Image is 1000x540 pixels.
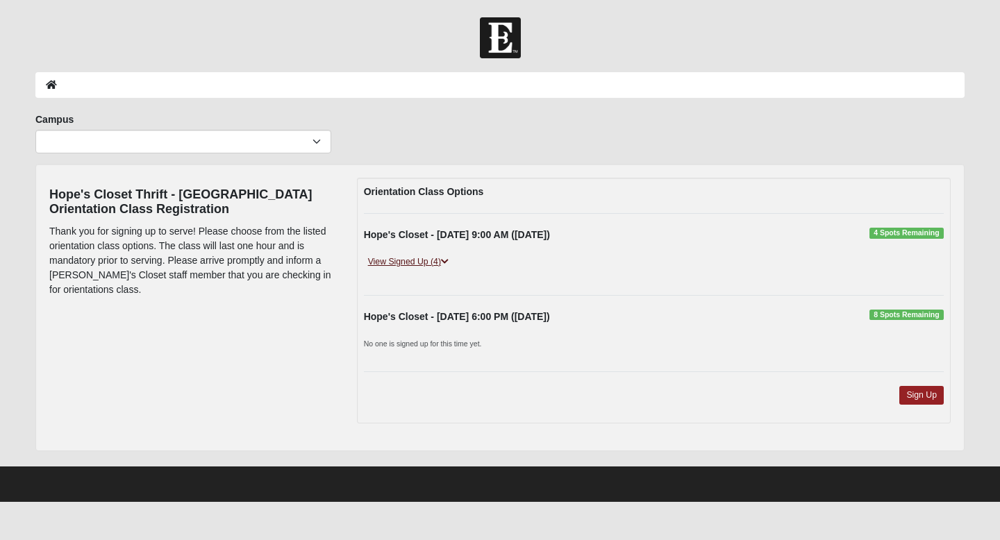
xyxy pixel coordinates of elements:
[49,224,336,297] p: Thank you for signing up to serve! Please choose from the listed orientation class options. The c...
[364,339,482,348] small: No one is signed up for this time yet.
[364,186,484,197] strong: Orientation Class Options
[480,17,521,58] img: Church of Eleven22 Logo
[49,187,336,217] h4: Hope's Closet Thrift - [GEOGRAPHIC_DATA] Orientation Class Registration
[364,255,453,269] a: View Signed Up (4)
[364,311,550,322] strong: Hope's Closet - [DATE] 6:00 PM ([DATE])
[899,386,944,405] a: Sign Up
[364,229,550,240] strong: Hope's Closet - [DATE] 9:00 AM ([DATE])
[35,112,74,126] label: Campus
[869,228,944,239] span: 4 Spots Remaining
[869,310,944,321] span: 8 Spots Remaining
